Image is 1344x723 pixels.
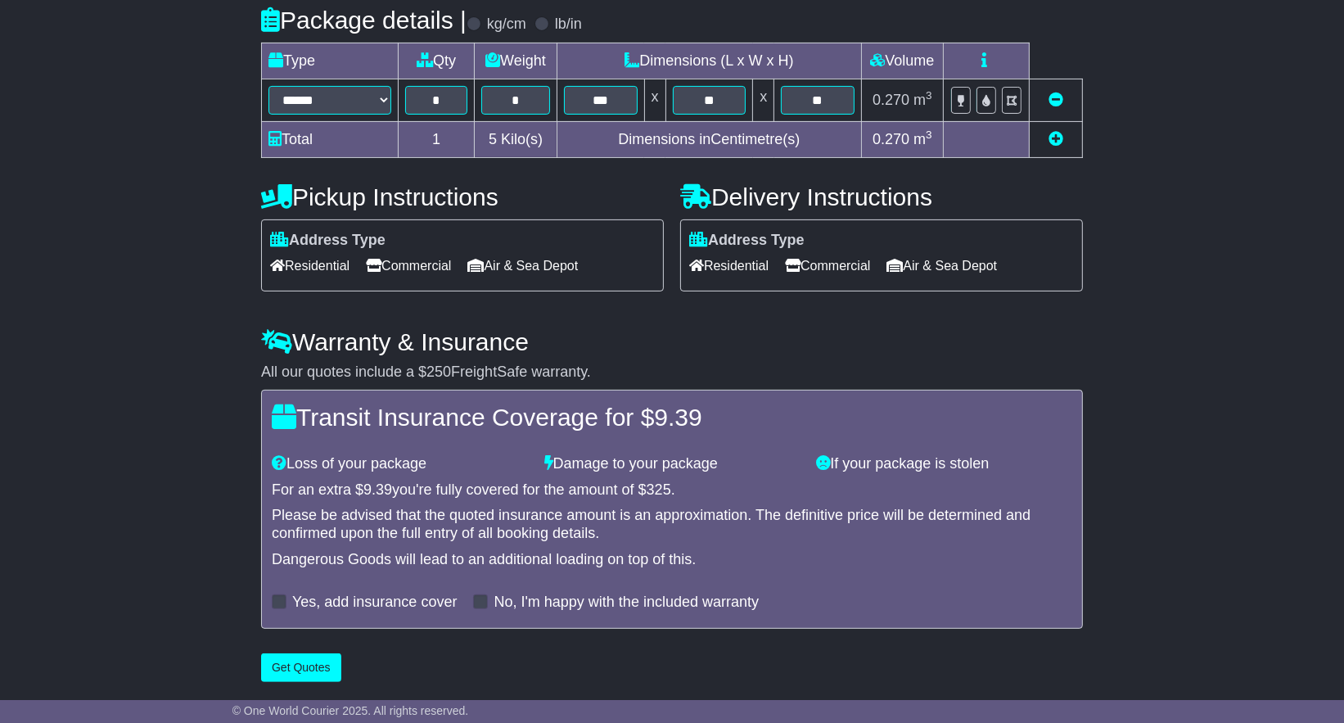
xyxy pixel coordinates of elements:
[926,129,932,141] sup: 3
[272,481,1072,499] div: For an extra $ you're fully covered for the amount of $ .
[654,404,701,431] span: 9.39
[232,704,469,717] span: © One World Courier 2025. All rights reserved.
[272,551,1072,569] div: Dangerous Goods will lead to an additional loading on top of this.
[536,455,809,473] div: Damage to your package
[261,328,1083,355] h4: Warranty & Insurance
[270,232,386,250] label: Address Type
[262,43,399,79] td: Type
[468,253,579,278] span: Air & Sea Depot
[753,79,774,121] td: x
[494,594,759,612] label: No, I'm happy with the included warranty
[555,16,582,34] label: lb/in
[261,653,341,682] button: Get Quotes
[1049,131,1063,147] a: Add new item
[399,121,475,157] td: 1
[680,183,1083,210] h4: Delivery Instructions
[399,43,475,79] td: Qty
[292,594,457,612] label: Yes, add insurance cover
[475,43,557,79] td: Weight
[557,121,861,157] td: Dimensions in Centimetre(s)
[261,7,467,34] h4: Package details |
[557,43,861,79] td: Dimensions (L x W x H)
[489,131,497,147] span: 5
[475,121,557,157] td: Kilo(s)
[887,253,998,278] span: Air & Sea Depot
[261,364,1083,382] div: All our quotes include a $ FreightSafe warranty.
[366,253,451,278] span: Commercial
[272,404,1072,431] h4: Transit Insurance Coverage for $
[264,455,536,473] div: Loss of your package
[487,16,526,34] label: kg/cm
[873,131,909,147] span: 0.270
[426,364,451,380] span: 250
[808,455,1080,473] div: If your package is stolen
[1049,92,1063,108] a: Remove this item
[647,481,671,498] span: 325
[261,183,664,210] h4: Pickup Instructions
[363,481,392,498] span: 9.39
[272,507,1072,542] div: Please be advised that the quoted insurance amount is an approximation. The definitive price will...
[873,92,909,108] span: 0.270
[644,79,665,121] td: x
[689,253,769,278] span: Residential
[861,43,943,79] td: Volume
[926,89,932,102] sup: 3
[689,232,805,250] label: Address Type
[913,131,932,147] span: m
[270,253,350,278] span: Residential
[262,121,399,157] td: Total
[785,253,870,278] span: Commercial
[913,92,932,108] span: m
